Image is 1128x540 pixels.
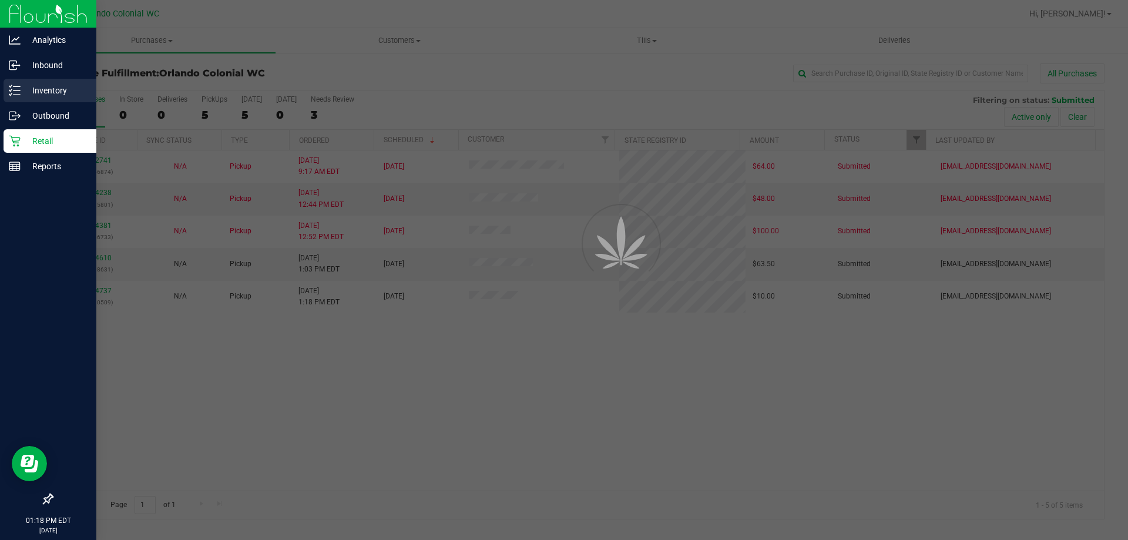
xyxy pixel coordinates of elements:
[5,515,91,526] p: 01:18 PM EDT
[21,159,91,173] p: Reports
[9,85,21,96] inline-svg: Inventory
[21,134,91,148] p: Retail
[9,34,21,46] inline-svg: Analytics
[9,160,21,172] inline-svg: Reports
[21,58,91,72] p: Inbound
[12,446,47,481] iframe: Resource center
[21,33,91,47] p: Analytics
[5,526,91,535] p: [DATE]
[9,59,21,71] inline-svg: Inbound
[21,83,91,98] p: Inventory
[21,109,91,123] p: Outbound
[9,135,21,147] inline-svg: Retail
[9,110,21,122] inline-svg: Outbound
